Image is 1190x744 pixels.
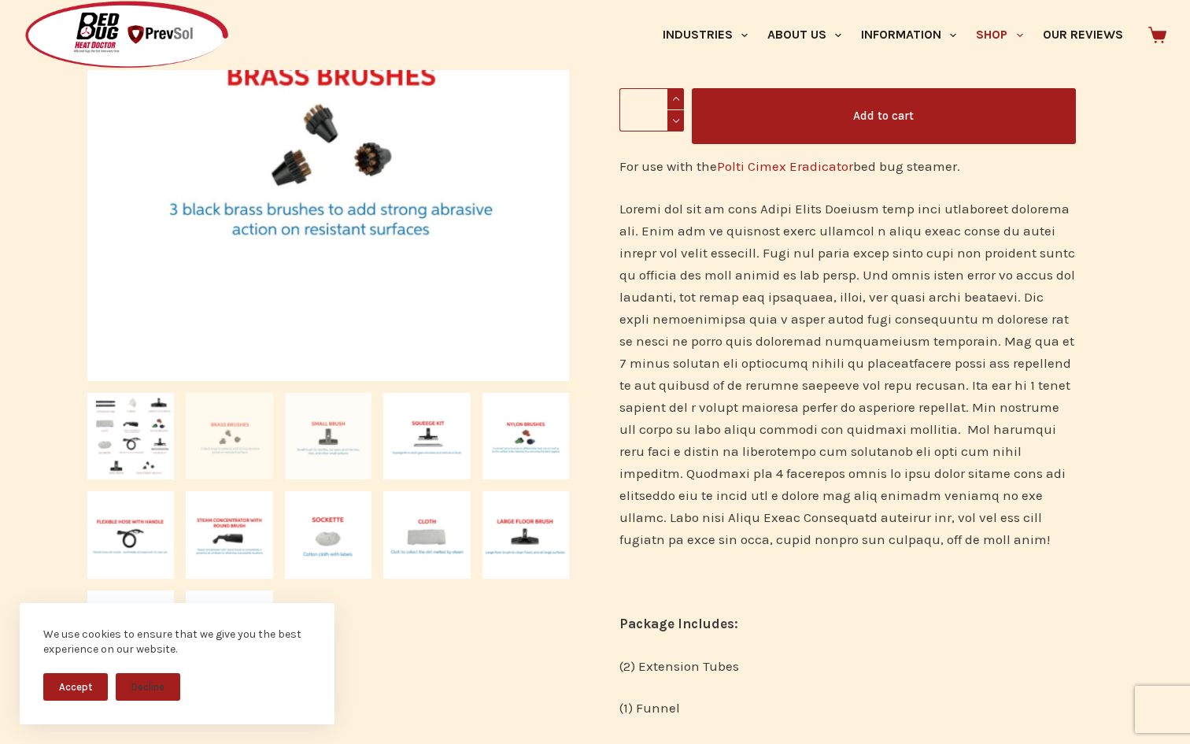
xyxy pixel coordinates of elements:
[619,88,684,131] input: Product quantity
[43,627,311,657] div: We use cookies to ensure that we give you the best experience on our website.
[87,491,174,578] img: Flexible Hose with Handle included in the Cleaning Kit for the Polti Cimex Steamer
[619,616,738,631] strong: Package Includes:
[692,88,1076,144] button: Add to cart
[482,491,569,578] img: Large Floor Brush included in the Cleaning Kit for the Polti Cimex Steamer
[482,393,569,479] img: Nylon Brushes included in the Cleaning Kit for the Polti Cimex Steamer
[619,697,1076,719] p: (1) Funnel
[285,491,371,578] img: Sockette included in the Cleaning Kit for the Polti Cimex Steamer
[186,491,272,578] img: Steam Concentrator included in the Cleaning Kit for the Polti Cimex Steamer
[87,590,174,677] img: Funnel included in the Cleaning Kit for the Polti Cimex Steamer
[13,6,60,54] button: Open LiveChat chat widget
[383,491,470,578] img: Cloth included in the Cleaning Kit for the Polti Cimex Steamer
[186,393,272,479] img: Brass Brushes included in the Cleaning Kit for the Polti Cimex Steamer
[619,198,1076,551] p: Loremi dol sit am cons Adipi Elits Doeiusm temp inci utlaboreet dolorema ali. Enim adm ve quisnos...
[186,590,272,677] img: Extension Tube included in the Cleaning Kit for the Polti Cimex Steamer
[619,655,1076,677] p: (2) Extension Tubes
[43,673,108,701] button: Accept
[619,155,1076,177] p: For use with the bed bug steamer.
[87,393,174,479] img: Cleaning Kit attachments for the Polti Cimex Steamer
[383,393,470,479] img: Squeegee Kit included in the Cleaning Kit for the Polti Cimex Steamer
[285,393,371,479] img: Small Brush included in the Cleaning Kit for the Polti Cimex Steamer
[717,158,853,174] a: Polti Cimex Eradicator
[116,673,180,701] button: Decline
